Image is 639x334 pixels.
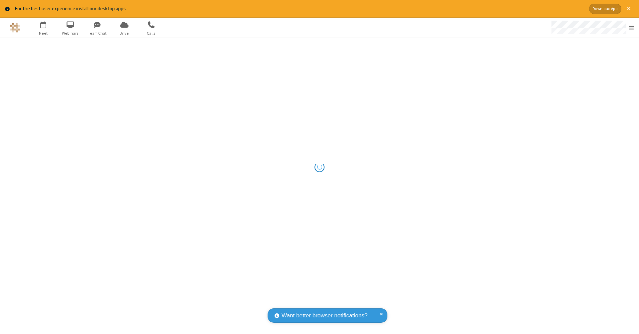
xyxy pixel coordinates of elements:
[2,18,27,38] button: Logo
[85,30,110,36] span: Team Chat
[58,30,83,36] span: Webinars
[15,5,584,13] div: For the best user experience install our desktop apps.
[282,311,367,320] span: Want better browser notifications?
[31,30,56,36] span: Meet
[589,4,621,14] button: Download App
[139,30,164,36] span: Calls
[112,30,137,36] span: Drive
[624,4,634,14] button: Close alert
[545,18,639,38] div: Open menu
[10,23,20,33] img: QA Selenium DO NOT DELETE OR CHANGE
